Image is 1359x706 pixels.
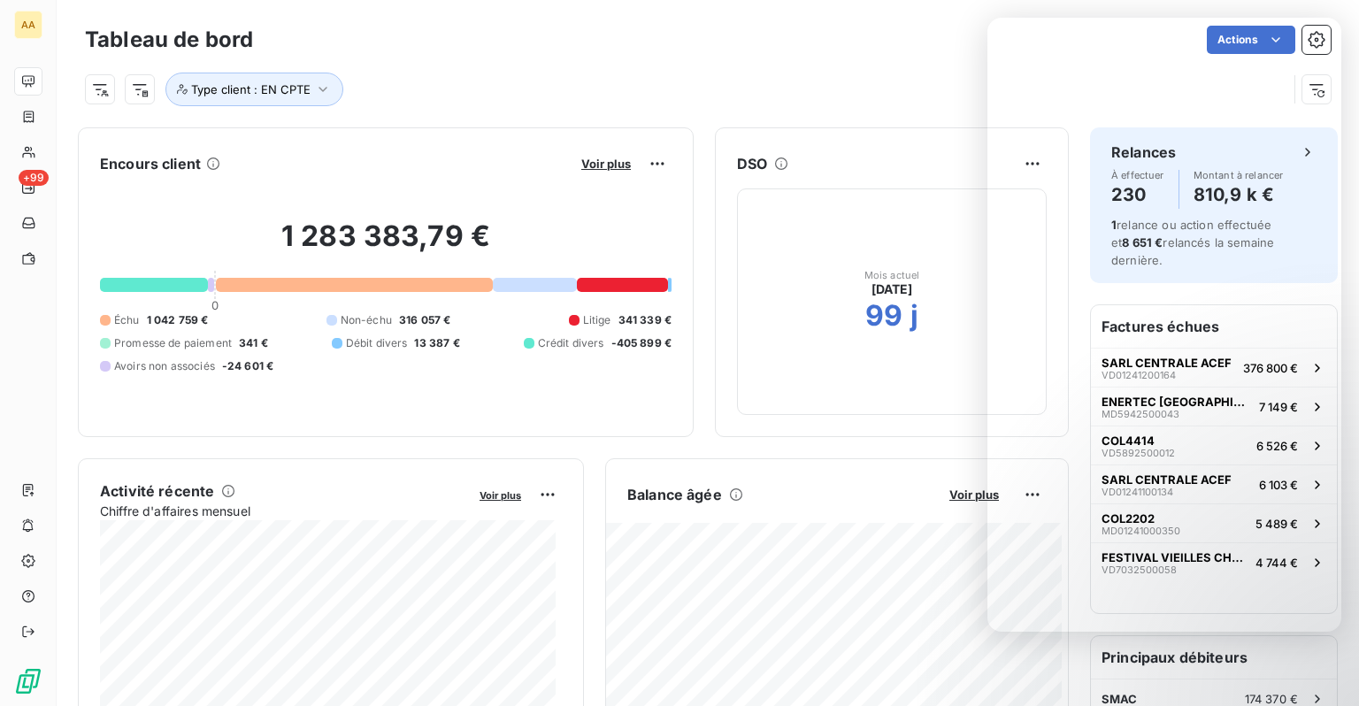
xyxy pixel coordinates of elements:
[627,484,722,505] h6: Balance âgée
[618,312,672,328] span: 341 339 €
[100,153,201,174] h6: Encours client
[114,358,215,374] span: Avoirs non associés
[114,335,232,351] span: Promesse de paiement
[147,312,209,328] span: 1 042 759 €
[346,335,408,351] span: Débit divers
[576,156,636,172] button: Voir plus
[414,335,459,351] span: 13 387 €
[14,667,42,695] img: Logo LeanPay
[949,487,999,502] span: Voir plus
[474,487,526,503] button: Voir plus
[611,335,672,351] span: -405 899 €
[85,24,253,56] h3: Tableau de bord
[538,335,604,351] span: Crédit divers
[737,153,767,174] h6: DSO
[987,18,1341,632] iframe: Intercom live chat
[399,312,450,328] span: 316 057 €
[114,312,140,328] span: Échu
[871,280,913,298] span: [DATE]
[100,219,672,272] h2: 1 283 383,79 €
[1102,692,1138,706] span: SMAC
[100,480,214,502] h6: Activité récente
[480,489,521,502] span: Voir plus
[1245,692,1298,706] span: 174 370 €
[191,82,311,96] span: Type client : EN CPTE
[100,502,467,520] span: Chiffre d'affaires mensuel
[14,11,42,39] div: AA
[211,298,219,312] span: 0
[581,157,631,171] span: Voir plus
[583,312,611,328] span: Litige
[165,73,343,106] button: Type client : EN CPTE
[944,487,1004,503] button: Voir plus
[865,298,902,334] h2: 99
[1299,646,1341,688] iframe: Intercom live chat
[864,270,920,280] span: Mois actuel
[910,298,918,334] h2: j
[222,358,273,374] span: -24 601 €
[1091,636,1337,679] h6: Principaux débiteurs
[239,335,268,351] span: 341 €
[19,170,49,186] span: +99
[341,312,392,328] span: Non-échu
